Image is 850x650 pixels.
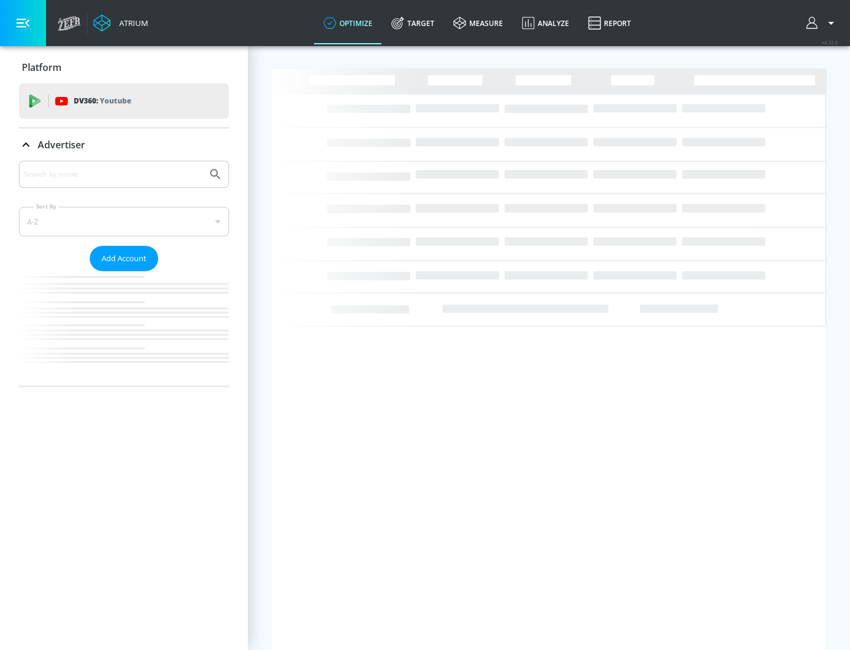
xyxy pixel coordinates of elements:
nav: list of Advertiser [19,271,229,386]
p: Youtube [100,95,131,107]
input: Search by name [24,167,202,182]
a: optimize [314,2,382,44]
div: Advertiser [19,161,229,386]
div: Platform [19,51,229,84]
label: Sort By [34,203,59,210]
a: Report [578,2,640,44]
div: DV360: Youtube [19,83,229,119]
p: Platform [22,61,61,74]
a: Target [382,2,444,44]
div: Advertiser [19,128,229,161]
a: measure [444,2,512,44]
button: Add Account [90,246,158,271]
p: Advertiser [38,138,85,151]
p: DV360: [74,95,131,108]
div: A-Z [19,207,229,236]
a: Atrium [93,14,148,32]
span: Add Account [102,252,146,265]
div: Atrium [115,18,148,28]
a: Analyze [512,2,578,44]
span: v 4.32.0 [822,39,838,45]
